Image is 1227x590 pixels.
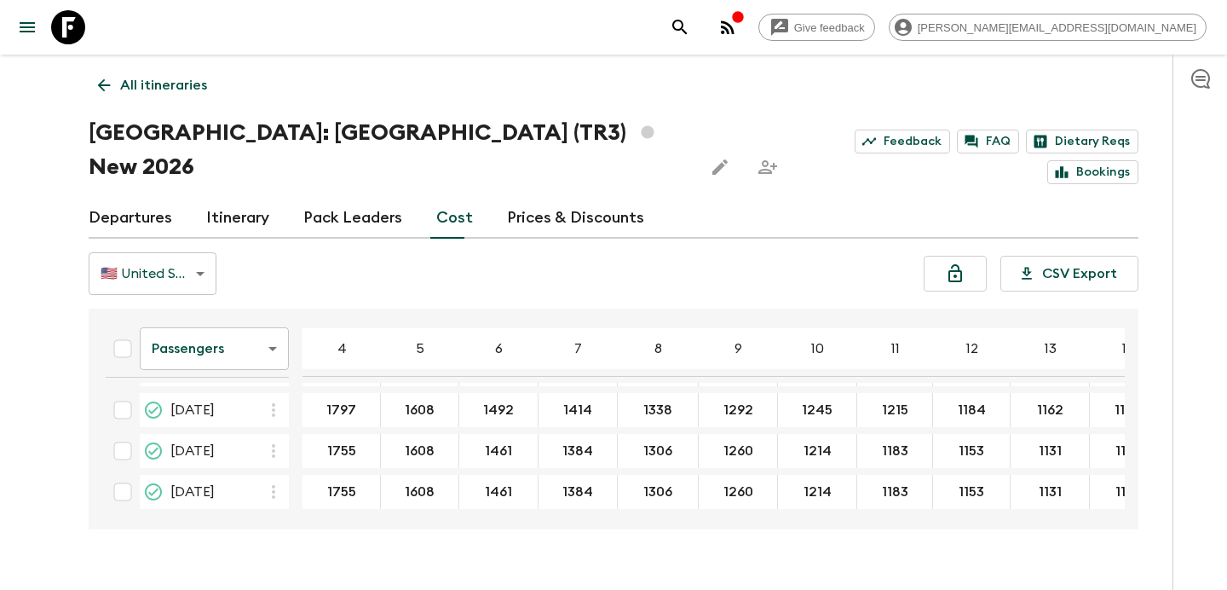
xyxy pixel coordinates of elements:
[699,475,778,509] div: 18 Oct 2026; 9
[1011,434,1090,468] div: 04 Oct 2026; 13
[861,434,929,468] button: 1183
[140,325,289,373] div: Passengers
[861,393,929,427] button: 1215
[1094,393,1163,427] button: 1140
[303,198,402,239] a: Pack Leaders
[170,441,215,461] span: [DATE]
[703,150,737,184] button: Edit this itinerary
[618,434,699,468] div: 04 Oct 2026; 8
[89,68,216,102] a: All itineraries
[778,434,857,468] div: 04 Oct 2026; 10
[543,393,613,427] button: 1414
[459,475,539,509] div: 18 Oct 2026; 6
[384,393,455,427] button: 1608
[891,338,900,359] p: 11
[381,434,459,468] div: 04 Oct 2026; 5
[10,10,44,44] button: menu
[542,475,613,509] button: 1384
[542,434,613,468] button: 1384
[459,434,539,468] div: 04 Oct 2026; 6
[170,482,215,502] span: [DATE]
[751,150,785,184] span: Share this itinerary
[1095,475,1162,509] button: 1109
[699,393,778,427] div: 20 Sep 2026; 9
[811,338,824,359] p: 10
[703,393,774,427] button: 1292
[699,434,778,468] div: 04 Oct 2026; 9
[1026,130,1138,153] a: Dietary Reqs
[663,10,697,44] button: search adventures
[618,393,699,427] div: 20 Sep 2026; 8
[1047,160,1138,184] a: Bookings
[302,393,381,427] div: 20 Sep 2026; 4
[1011,475,1090,509] div: 18 Oct 2026; 13
[778,475,857,509] div: 18 Oct 2026; 10
[1090,475,1167,509] div: 18 Oct 2026; 14
[1000,256,1138,292] button: CSV Export
[302,434,381,468] div: 04 Oct 2026; 4
[337,338,347,359] p: 4
[170,400,215,420] span: [DATE]
[302,475,381,509] div: 18 Oct 2026; 4
[1095,434,1162,468] button: 1109
[623,393,693,427] button: 1338
[495,338,503,359] p: 6
[734,338,742,359] p: 9
[785,21,874,34] span: Give feedback
[89,116,689,184] h1: [GEOGRAPHIC_DATA]: [GEOGRAPHIC_DATA] (TR3) New 2026
[623,434,693,468] button: 1306
[1018,434,1082,468] button: 1131
[143,441,164,461] svg: Guaranteed
[924,256,987,292] button: Lock costs
[143,400,164,420] svg: On Sale
[654,338,662,359] p: 8
[933,475,1011,509] div: 18 Oct 2026; 12
[778,393,857,427] div: 20 Sep 2026; 10
[1090,434,1167,468] div: 04 Oct 2026; 14
[306,393,377,427] button: 1797
[618,475,699,509] div: 18 Oct 2026; 8
[855,130,950,153] a: Feedback
[206,198,269,239] a: Itinerary
[464,434,533,468] button: 1461
[783,434,852,468] button: 1214
[908,21,1206,34] span: [PERSON_NAME][EMAIL_ADDRESS][DOMAIN_NAME]
[307,434,377,468] button: 1755
[307,475,377,509] button: 1755
[381,475,459,509] div: 18 Oct 2026; 5
[106,332,140,366] div: Select all
[758,14,875,41] a: Give feedback
[143,482,164,502] svg: On Sale
[89,198,172,239] a: Departures
[937,393,1006,427] button: 1184
[1018,475,1082,509] button: 1131
[574,338,582,359] p: 7
[703,475,774,509] button: 1260
[120,75,207,95] p: All itineraries
[861,475,929,509] button: 1183
[623,475,693,509] button: 1306
[436,198,473,239] a: Cost
[966,338,978,359] p: 12
[384,434,455,468] button: 1608
[889,14,1207,41] div: [PERSON_NAME][EMAIL_ADDRESS][DOMAIN_NAME]
[416,338,424,359] p: 5
[89,250,216,298] div: 🇺🇸 United States Dollar (USD)
[1090,393,1167,427] div: 20 Sep 2026; 14
[1011,393,1090,427] div: 20 Sep 2026; 13
[1017,393,1084,427] button: 1162
[933,393,1011,427] div: 20 Sep 2026; 12
[857,393,933,427] div: 20 Sep 2026; 11
[463,393,534,427] button: 1492
[703,434,774,468] button: 1260
[539,393,618,427] div: 20 Sep 2026; 7
[933,434,1011,468] div: 04 Oct 2026; 12
[857,475,933,509] div: 18 Oct 2026; 11
[938,475,1005,509] button: 1153
[384,475,455,509] button: 1608
[781,393,853,427] button: 1245
[464,475,533,509] button: 1461
[539,475,618,509] div: 18 Oct 2026; 7
[507,198,644,239] a: Prices & Discounts
[957,130,1019,153] a: FAQ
